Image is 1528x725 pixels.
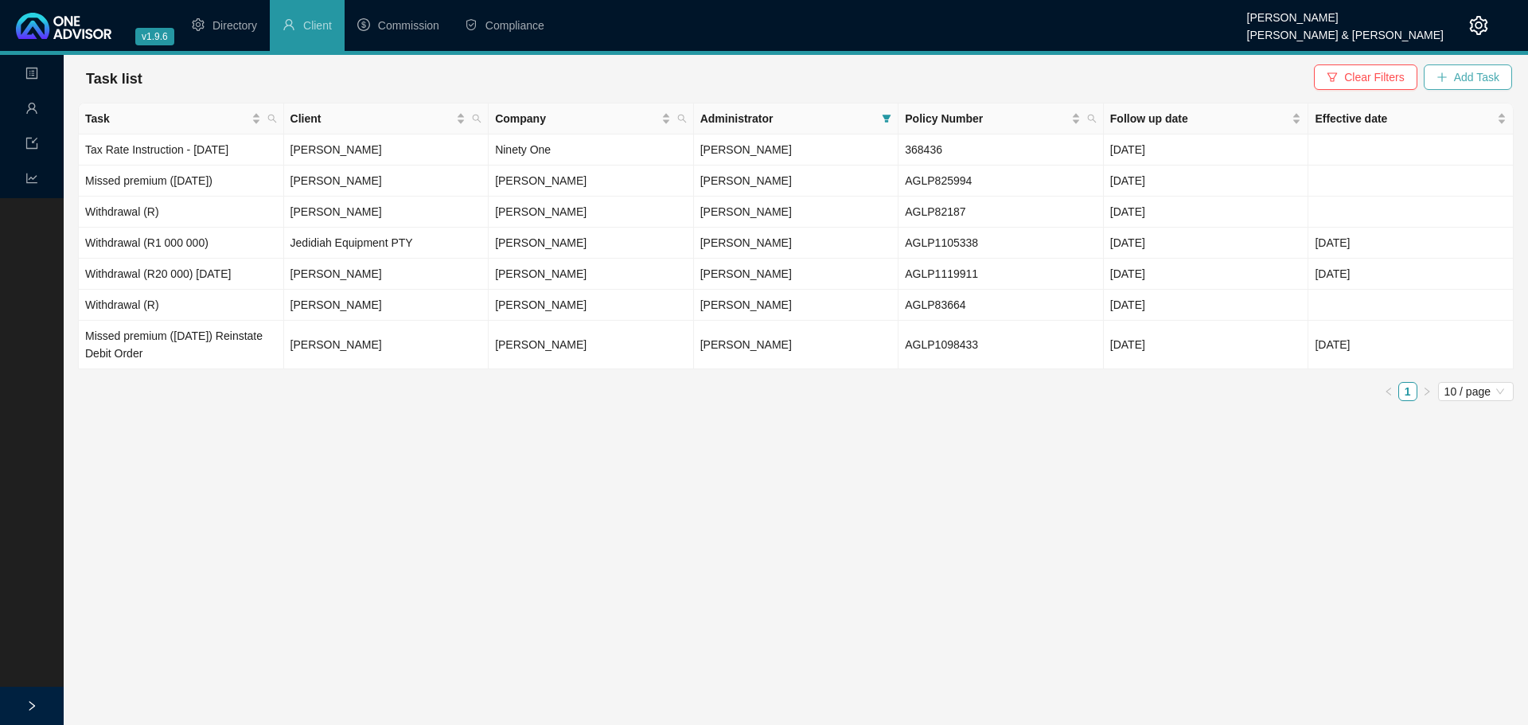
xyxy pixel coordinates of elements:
[290,110,454,127] span: Client
[303,19,332,32] span: Client
[267,114,277,123] span: search
[898,259,1104,290] td: AGLP1119911
[1384,387,1394,396] span: left
[264,107,280,131] span: search
[1104,290,1309,321] td: [DATE]
[284,321,489,369] td: [PERSON_NAME]
[284,197,489,228] td: [PERSON_NAME]
[79,103,284,134] th: Task
[700,338,792,351] span: [PERSON_NAME]
[1327,72,1338,83] span: filter
[700,174,792,187] span: [PERSON_NAME]
[25,60,38,92] span: profile
[1308,259,1514,290] td: [DATE]
[79,259,284,290] td: Withdrawal (R20 000) [DATE]
[1469,16,1488,35] span: setting
[79,321,284,369] td: Missed premium ([DATE]) Reinstate Debit Order
[284,290,489,321] td: [PERSON_NAME]
[469,107,485,131] span: search
[25,95,38,127] span: user
[882,114,891,123] span: filter
[284,259,489,290] td: [PERSON_NAME]
[1308,228,1514,259] td: [DATE]
[898,290,1104,321] td: AGLP83664
[135,28,174,45] span: v1.9.6
[1104,259,1309,290] td: [DATE]
[1344,68,1404,86] span: Clear Filters
[1422,387,1432,396] span: right
[1379,382,1398,401] button: left
[485,19,544,32] span: Compliance
[1399,383,1417,400] a: 1
[1436,72,1448,83] span: plus
[1417,382,1436,401] button: right
[1379,382,1398,401] li: Previous Page
[284,166,489,197] td: [PERSON_NAME]
[1308,321,1514,369] td: [DATE]
[489,103,694,134] th: Company
[1104,197,1309,228] td: [DATE]
[79,290,284,321] td: Withdrawal (R)
[905,110,1068,127] span: Policy Number
[677,114,687,123] span: search
[495,110,658,127] span: Company
[898,166,1104,197] td: AGLP825994
[79,166,284,197] td: Missed premium ([DATE])
[489,321,694,369] td: [PERSON_NAME]
[700,205,792,218] span: [PERSON_NAME]
[1084,107,1100,131] span: search
[1104,134,1309,166] td: [DATE]
[357,18,370,31] span: dollar
[192,18,205,31] span: setting
[489,259,694,290] td: [PERSON_NAME]
[1444,383,1507,400] span: 10 / page
[79,197,284,228] td: Withdrawal (R)
[284,103,489,134] th: Client
[85,110,248,127] span: Task
[1247,4,1444,21] div: [PERSON_NAME]
[489,166,694,197] td: [PERSON_NAME]
[79,134,284,166] td: Tax Rate Instruction - [DATE]
[1315,110,1494,127] span: Effective date
[25,165,38,197] span: line-chart
[1247,21,1444,39] div: [PERSON_NAME] & [PERSON_NAME]
[700,267,792,280] span: [PERSON_NAME]
[700,143,792,156] span: [PERSON_NAME]
[489,228,694,259] td: [PERSON_NAME]
[1110,110,1289,127] span: Follow up date
[283,18,295,31] span: user
[1308,103,1514,134] th: Effective date
[1398,382,1417,401] li: 1
[489,290,694,321] td: [PERSON_NAME]
[489,197,694,228] td: [PERSON_NAME]
[472,114,481,123] span: search
[79,228,284,259] td: Withdrawal (R1 000 000)
[1104,103,1309,134] th: Follow up date
[1314,64,1417,90] button: Clear Filters
[1087,114,1097,123] span: search
[1424,64,1512,90] button: Add Task
[898,103,1104,134] th: Policy Number
[489,134,694,166] td: Ninety One
[284,228,489,259] td: Jedidiah Equipment PTY
[1104,321,1309,369] td: [DATE]
[1438,382,1514,401] div: Page Size
[284,134,489,166] td: [PERSON_NAME]
[1104,228,1309,259] td: [DATE]
[25,130,38,162] span: import
[465,18,477,31] span: safety
[1417,382,1436,401] li: Next Page
[898,321,1104,369] td: AGLP1098433
[898,134,1104,166] td: 368436
[16,13,111,39] img: 2df55531c6924b55f21c4cf5d4484680-logo-light.svg
[898,228,1104,259] td: AGLP1105338
[1454,68,1499,86] span: Add Task
[86,71,142,87] span: Task list
[212,19,257,32] span: Directory
[674,107,690,131] span: search
[700,110,876,127] span: Administrator
[898,197,1104,228] td: AGLP82187
[26,700,37,711] span: right
[700,298,792,311] span: [PERSON_NAME]
[378,19,439,32] span: Commission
